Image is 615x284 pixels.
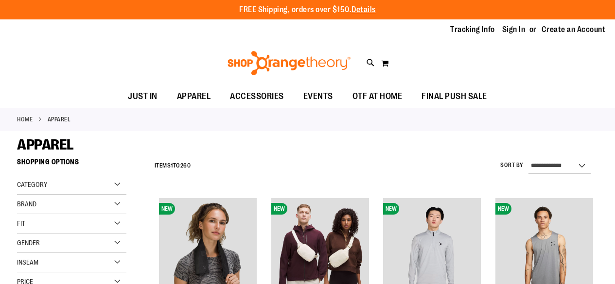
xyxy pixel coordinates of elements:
[220,85,294,108] a: ACCESSORIES
[155,158,191,173] h2: Items to
[159,203,175,215] span: NEW
[422,85,487,107] span: FINAL PUSH SALE
[171,162,173,169] span: 1
[239,4,376,16] p: FREE Shipping, orders over $150.
[17,153,126,175] strong: Shopping Options
[226,51,352,75] img: Shop Orangetheory
[303,85,333,107] span: EVENTS
[118,85,167,108] a: JUST IN
[177,85,211,107] span: APPAREL
[180,162,191,169] span: 260
[17,258,38,266] span: Inseam
[167,85,221,107] a: APPAREL
[17,181,47,188] span: Category
[502,24,526,35] a: Sign In
[230,85,284,107] span: ACCESSORIES
[271,203,287,215] span: NEW
[17,200,36,208] span: Brand
[17,239,40,247] span: Gender
[450,24,495,35] a: Tracking Info
[128,85,158,107] span: JUST IN
[48,115,71,124] strong: APPAREL
[412,85,497,108] a: FINAL PUSH SALE
[500,161,524,169] label: Sort By
[17,136,74,153] span: APPAREL
[542,24,606,35] a: Create an Account
[17,219,25,227] span: Fit
[495,203,511,215] span: NEW
[17,115,33,124] a: Home
[294,85,343,108] a: EVENTS
[351,5,376,14] a: Details
[352,85,403,107] span: OTF AT HOME
[343,85,412,108] a: OTF AT HOME
[383,203,399,215] span: NEW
